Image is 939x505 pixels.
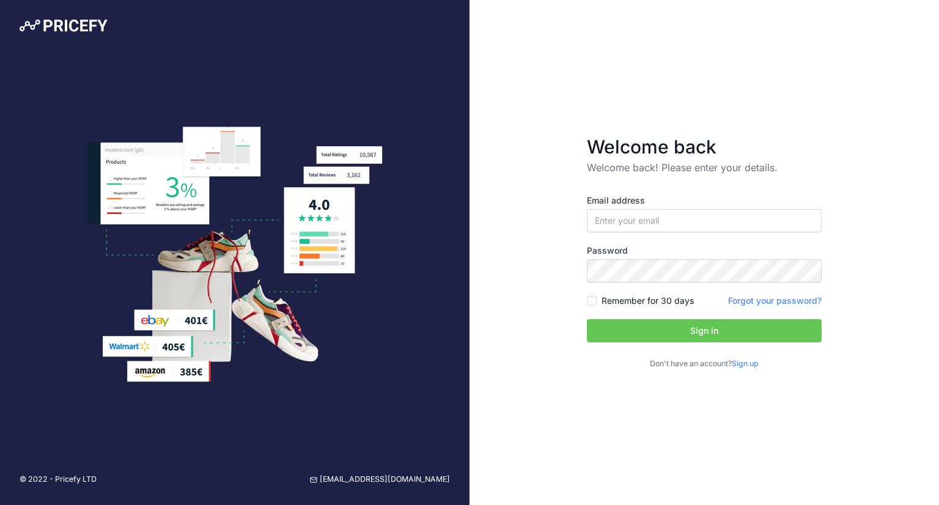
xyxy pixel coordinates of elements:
p: Don't have an account? [587,358,822,370]
p: Welcome back! Please enter your details. [587,160,822,175]
button: Sign in [587,319,822,342]
label: Email address [587,194,822,207]
a: Sign up [732,359,759,368]
label: Password [587,245,822,257]
a: [EMAIL_ADDRESS][DOMAIN_NAME] [310,474,450,485]
p: © 2022 - Pricefy LTD [20,474,97,485]
h3: Welcome back [587,136,822,158]
label: Remember for 30 days [602,295,694,307]
img: Pricefy [20,20,108,32]
a: Forgot your password? [728,295,822,306]
input: Enter your email [587,209,822,232]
